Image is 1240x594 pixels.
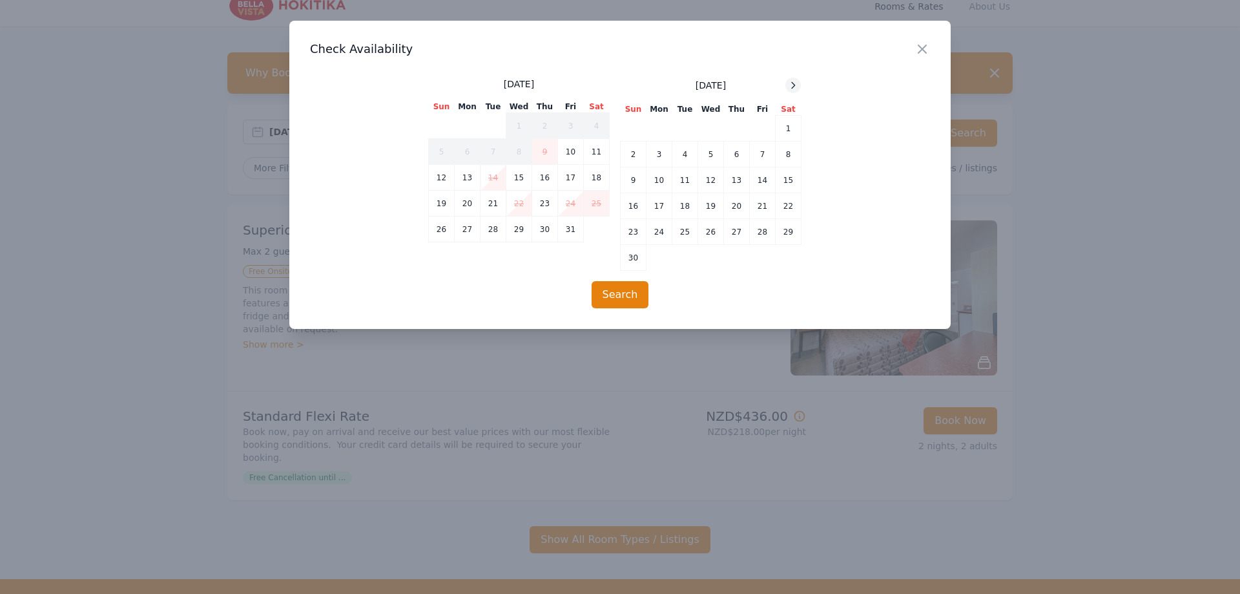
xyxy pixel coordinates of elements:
[455,165,480,191] td: 13
[672,193,698,219] td: 18
[558,191,584,217] td: 24
[558,101,584,113] th: Fri
[621,193,646,219] td: 16
[698,103,724,116] th: Wed
[558,217,584,242] td: 31
[776,219,801,245] td: 29
[455,191,480,217] td: 20
[672,167,698,193] td: 11
[429,165,455,191] td: 12
[310,41,930,57] h3: Check Availability
[646,103,672,116] th: Mon
[698,219,724,245] td: 26
[506,139,532,165] td: 8
[429,191,455,217] td: 19
[621,245,646,271] td: 30
[506,165,532,191] td: 15
[672,219,698,245] td: 25
[584,165,610,191] td: 18
[506,191,532,217] td: 22
[750,103,776,116] th: Fri
[480,217,506,242] td: 28
[750,219,776,245] td: 28
[455,139,480,165] td: 6
[724,193,750,219] td: 20
[646,142,672,167] td: 3
[532,165,558,191] td: 16
[504,78,534,90] span: [DATE]
[532,113,558,139] td: 2
[480,139,506,165] td: 7
[506,217,532,242] td: 29
[558,165,584,191] td: 17
[429,217,455,242] td: 26
[532,191,558,217] td: 23
[584,139,610,165] td: 11
[480,165,506,191] td: 14
[776,142,801,167] td: 8
[698,142,724,167] td: 5
[584,191,610,217] td: 25
[480,191,506,217] td: 21
[724,167,750,193] td: 13
[776,193,801,219] td: 22
[429,101,455,113] th: Sun
[750,167,776,193] td: 14
[621,103,646,116] th: Sun
[532,101,558,113] th: Thu
[506,101,532,113] th: Wed
[584,113,610,139] td: 4
[532,217,558,242] td: 30
[724,103,750,116] th: Thu
[592,281,649,308] button: Search
[672,103,698,116] th: Tue
[696,79,726,92] span: [DATE]
[621,142,646,167] td: 2
[532,139,558,165] td: 9
[558,113,584,139] td: 3
[455,101,480,113] th: Mon
[506,113,532,139] td: 1
[646,219,672,245] td: 24
[698,193,724,219] td: 19
[724,142,750,167] td: 6
[621,167,646,193] td: 9
[646,193,672,219] td: 17
[776,167,801,193] td: 15
[455,217,480,242] td: 27
[776,116,801,142] td: 1
[698,167,724,193] td: 12
[429,139,455,165] td: 5
[750,193,776,219] td: 21
[584,101,610,113] th: Sat
[776,103,801,116] th: Sat
[724,219,750,245] td: 27
[646,167,672,193] td: 10
[558,139,584,165] td: 10
[672,142,698,167] td: 4
[750,142,776,167] td: 7
[621,219,646,245] td: 23
[480,101,506,113] th: Tue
